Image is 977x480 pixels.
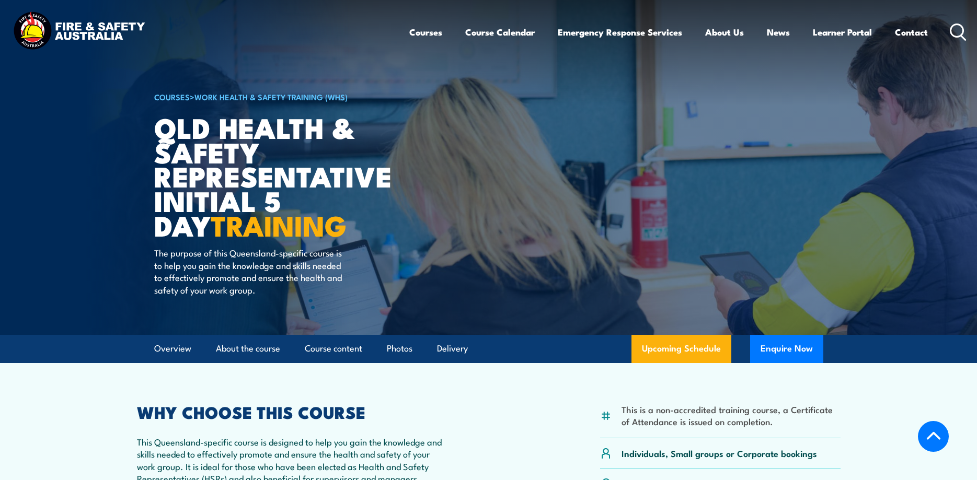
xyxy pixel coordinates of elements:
a: Courses [409,18,442,46]
a: Contact [895,18,928,46]
h1: QLD Health & Safety Representative Initial 5 Day [154,115,412,237]
a: Work Health & Safety Training (WHS) [194,91,348,102]
a: Learner Portal [813,18,872,46]
a: About Us [705,18,744,46]
a: News [767,18,790,46]
p: Individuals, Small groups or Corporate bookings [622,447,817,459]
button: Enquire Now [750,335,823,363]
p: The purpose of this Queensland-specific course is to help you gain the knowledge and skills neede... [154,247,345,296]
h2: WHY CHOOSE THIS COURSE [137,404,442,419]
a: Upcoming Schedule [631,335,731,363]
strong: TRAINING [211,203,347,246]
a: COURSES [154,91,190,102]
h6: > [154,90,412,103]
a: Photos [387,335,412,362]
a: Delivery [437,335,468,362]
a: Course Calendar [465,18,535,46]
li: This is a non-accredited training course, a Certificate of Attendance is issued on completion. [622,403,841,428]
a: Emergency Response Services [558,18,682,46]
a: About the course [216,335,280,362]
a: Overview [154,335,191,362]
a: Course content [305,335,362,362]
